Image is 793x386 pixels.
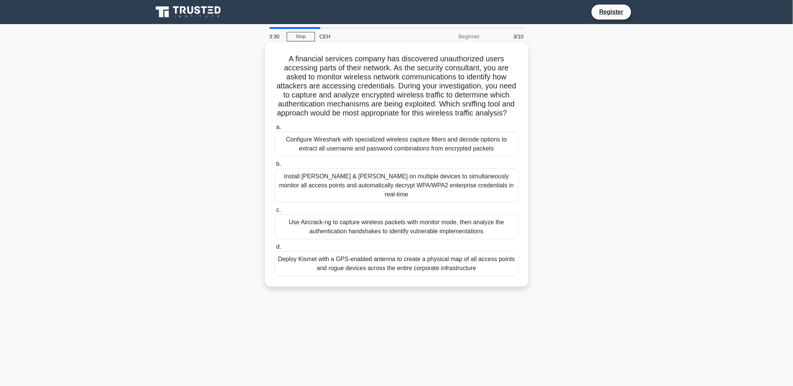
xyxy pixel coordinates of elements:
[276,207,281,213] span: c.
[484,29,528,44] div: 3/10
[275,251,519,276] div: Deploy Kismet with a GPS-enabled antenna to create a physical map of all access points and rogue ...
[276,161,281,167] span: b.
[276,243,281,250] span: d.
[275,132,519,157] div: Configure Wireshark with specialized wireless capture filters and decode options to extract all u...
[595,7,628,17] a: Register
[315,29,419,44] div: CEH
[287,32,315,41] a: Stop
[274,54,519,118] h5: A financial services company has discovered unauthorized users accessing parts of their network. ...
[419,29,484,44] div: Beginner
[276,124,281,130] span: a.
[275,214,519,239] div: Use Aircrack-ng to capture wireless packets with monitor mode, then analyze the authentication ha...
[275,169,519,202] div: Install [PERSON_NAME] & [PERSON_NAME] on multiple devices to simultaneously monitor all access po...
[265,29,287,44] div: 3:30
